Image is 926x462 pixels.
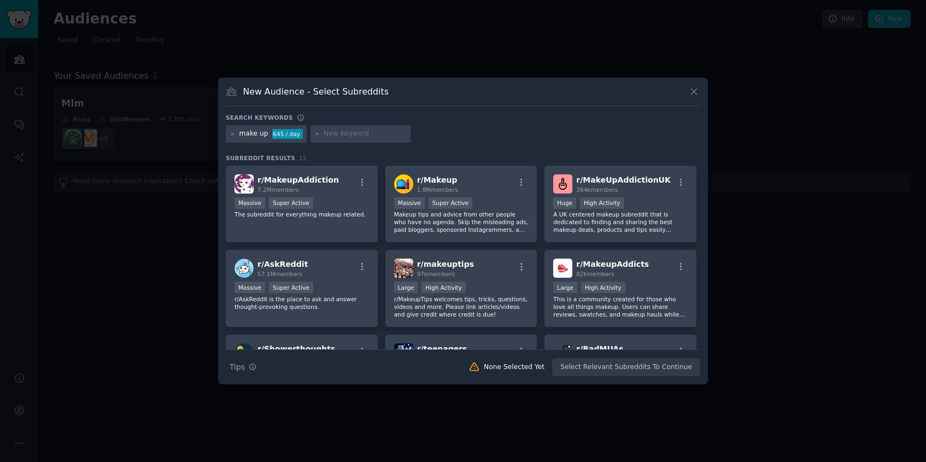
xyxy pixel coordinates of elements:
span: r/ MakeupAddicts [576,260,649,268]
p: Makeup tips and advice from other people who have no agenda. Skip the misleading ads, paid blogge... [394,210,529,233]
img: Makeup [394,174,413,194]
span: Tips [230,361,245,373]
img: makeuptips [394,259,413,278]
span: 7.2M members [257,186,299,193]
h3: Search keywords [226,114,293,121]
span: 82k members [576,271,614,277]
p: r/MakeupTips welcomes tips, tricks, questions, videos and more. Please link articles/videos and g... [394,295,529,318]
div: Massive [235,197,265,209]
span: r/ MakeUpAddictionUK [576,176,671,184]
span: 57.1M members [257,271,302,277]
span: 1.8M members [417,186,459,193]
span: r/ makeuptips [417,260,474,268]
span: r/ teenagers [417,344,467,353]
p: A UK centered makeup subreddit that is dedicated to finding and sharing the best makeup deals, pr... [553,210,688,233]
span: r/ MakeupAddiction [257,176,339,184]
span: r/ Showerthoughts [257,344,335,353]
span: 384k members [576,186,618,193]
div: High Activity [581,282,625,293]
img: teenagers [394,343,413,362]
input: New Keyword [324,129,407,139]
div: Super Active [429,197,473,209]
span: r/ AskReddit [257,260,308,268]
img: Showerthoughts [235,343,254,362]
div: Large [394,282,418,293]
div: High Activity [580,197,624,209]
div: 645 / day [272,129,303,139]
img: MakeupAddiction [235,174,254,194]
img: MakeUpAddictionUK [553,174,572,194]
span: 97k members [417,271,455,277]
div: None Selected Yet [484,362,544,372]
span: r/ BadMUAs [576,344,623,353]
div: Super Active [269,282,313,293]
img: MakeupAddicts [553,259,572,278]
div: Huge [553,197,576,209]
div: Super Active [269,197,313,209]
button: Tips [226,358,260,377]
div: High Activity [421,282,466,293]
div: Massive [235,282,265,293]
div: Massive [394,197,425,209]
div: make up [239,129,268,139]
span: Subreddit Results [226,154,295,162]
span: r/ Makeup [417,176,458,184]
p: r/AskReddit is the place to ask and answer thought-provoking questions. [235,295,369,311]
h3: New Audience - Select Subreddits [243,86,389,97]
div: Large [553,282,577,293]
span: 15 [299,155,307,161]
p: This is a community created for those who love all things makeup. Users can share reviews, swatch... [553,295,688,318]
img: AskReddit [235,259,254,278]
p: The subreddit for everything makeup related. [235,210,369,218]
img: BadMUAs [553,343,572,362]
